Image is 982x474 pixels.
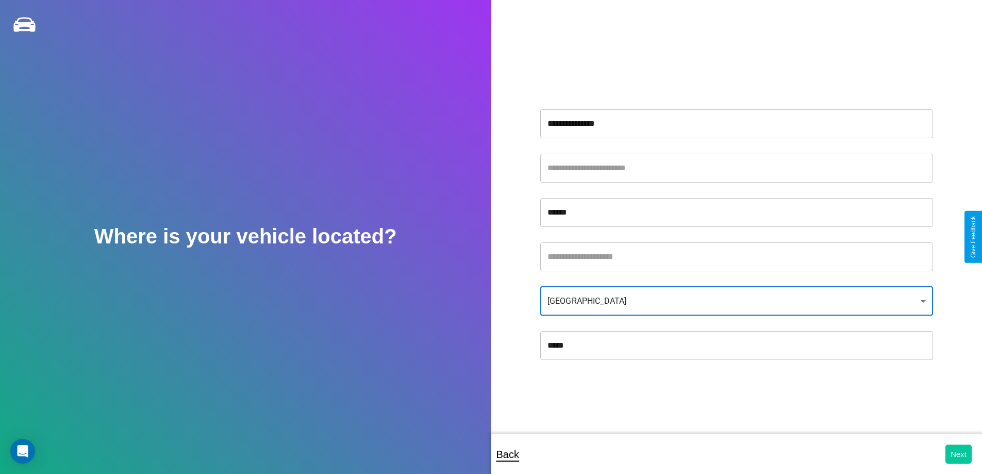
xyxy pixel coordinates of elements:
div: Open Intercom Messenger [10,439,35,464]
p: Back [496,445,519,464]
h2: Where is your vehicle located? [94,225,397,248]
button: Next [945,445,972,464]
div: [GEOGRAPHIC_DATA] [540,287,933,316]
div: Give Feedback [970,216,977,258]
